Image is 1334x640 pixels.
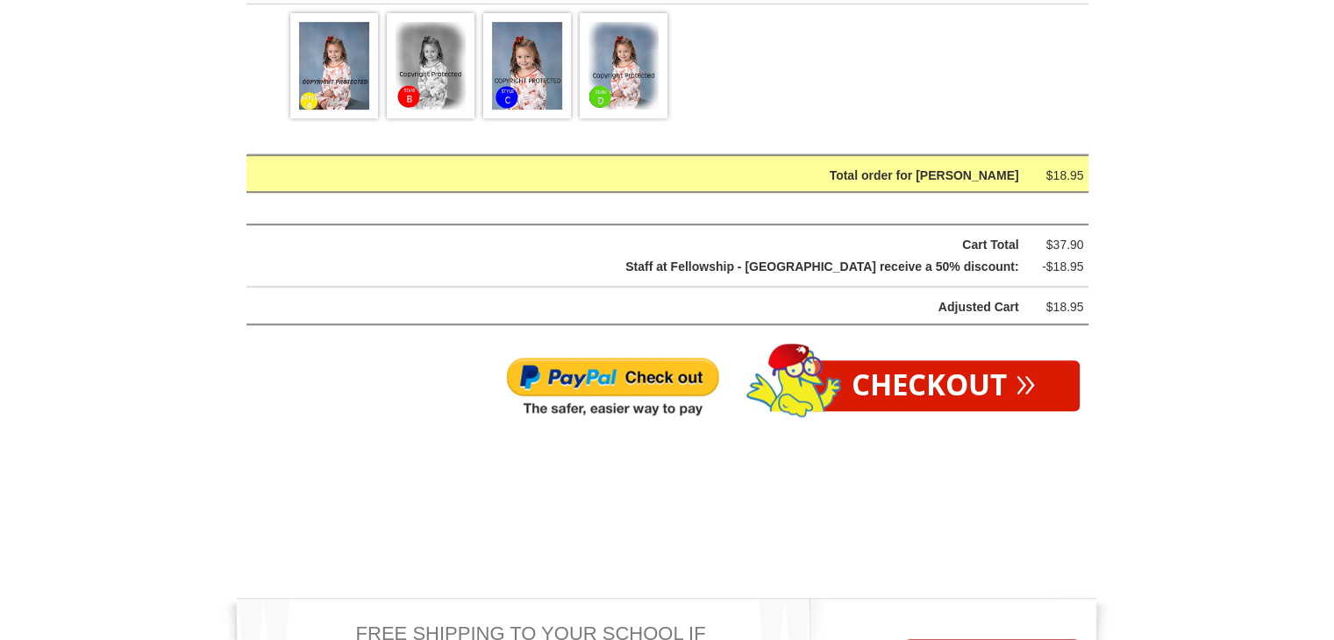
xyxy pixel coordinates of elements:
[1031,234,1084,256] div: $37.90
[483,13,571,118] img: 1967_0106c.jpg
[387,13,474,118] img: 1967_0106b.jpg
[1031,165,1084,187] div: $18.95
[291,234,1019,256] div: Cart Total
[1031,256,1084,278] div: -$18.95
[291,256,1019,278] div: Staff at Fellowship - [GEOGRAPHIC_DATA] receive a 50% discount:
[505,356,720,419] img: Paypal
[808,360,1080,411] a: Checkout»
[291,296,1019,318] div: Adjusted Cart
[580,13,667,118] img: 1967_0106d.jpg
[1016,371,1036,390] span: »
[290,13,378,118] img: 1967_0106a.jpg
[1031,296,1084,318] div: $18.95
[291,165,1019,187] div: Total order for [PERSON_NAME]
